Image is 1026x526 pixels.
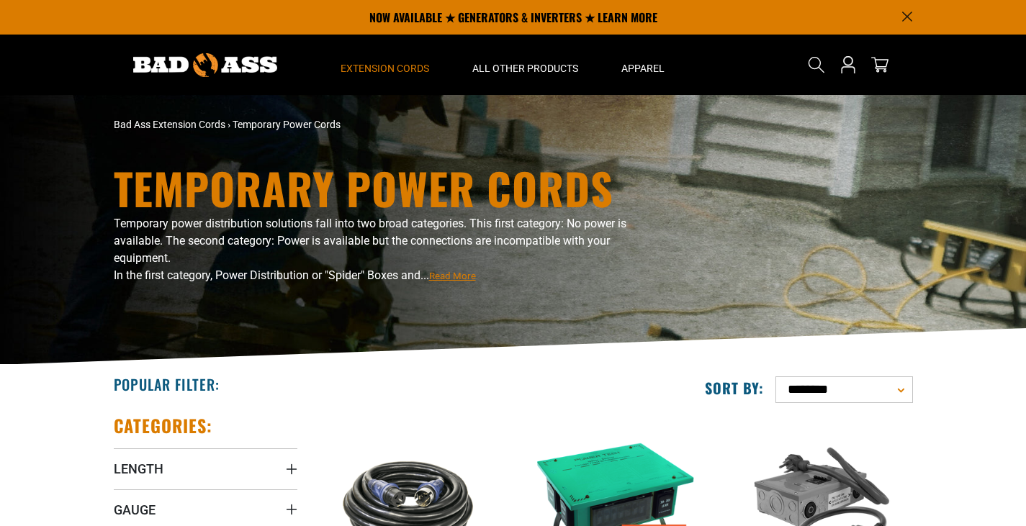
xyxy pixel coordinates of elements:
[233,119,341,130] span: Temporary Power Cords
[133,53,277,77] img: Bad Ass Extension Cords
[705,378,764,397] label: Sort by:
[114,448,297,489] summary: Length
[228,119,230,130] span: ›
[341,62,429,75] span: Extension Cords
[429,271,476,281] span: Read More
[319,35,451,95] summary: Extension Cords
[114,217,626,265] span: Temporary power distribution solutions fall into two broad categories. This first category: No po...
[114,375,220,394] h2: Popular Filter:
[600,35,686,95] summary: Apparel
[805,53,828,76] summary: Search
[114,502,156,518] span: Gauge
[114,119,225,130] a: Bad Ass Extension Cords
[451,35,600,95] summary: All Other Products
[621,62,665,75] span: Apparel
[114,117,639,132] nav: breadcrumbs
[114,414,213,437] h2: Categories:
[114,166,639,209] h1: Temporary Power Cords
[114,268,476,282] span: In the first category, Power Distribution or "Spider" Boxes and...
[114,461,163,477] span: Length
[472,62,578,75] span: All Other Products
